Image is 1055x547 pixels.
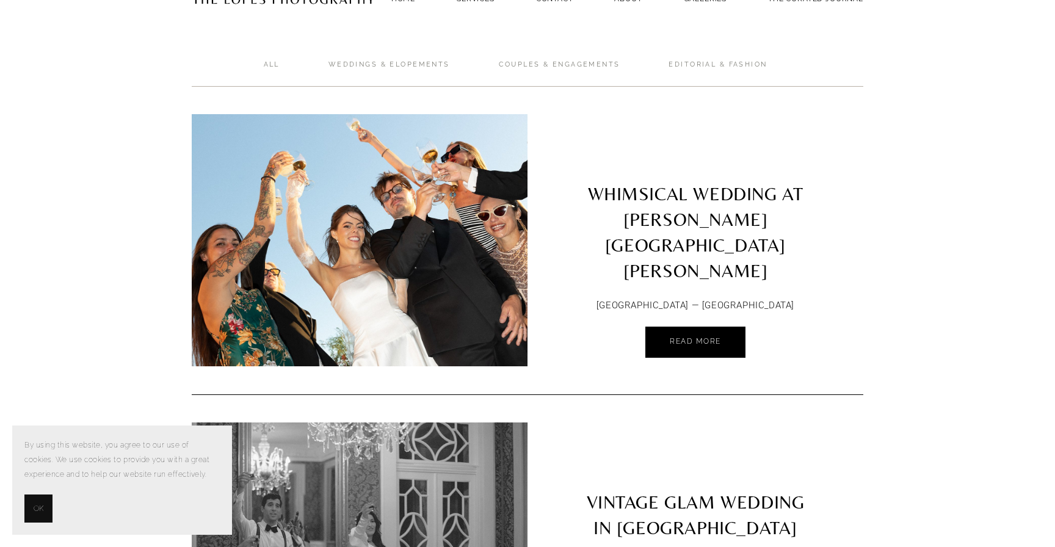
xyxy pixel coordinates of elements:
[264,60,280,87] a: ALL
[645,327,745,358] a: Read More
[499,60,620,87] a: Couples & ENGAGEMENTS
[12,426,232,535] section: Cookie banner
[670,337,721,346] span: Read More
[527,422,863,547] a: VINTAGE GLAM WEDDING IN [GEOGRAPHIC_DATA]
[669,60,767,87] a: Editorial & Fashion
[34,501,43,516] span: OK
[24,438,220,482] p: By using this website, you agree to our use of cookies. We use cookies to provide you with a grea...
[24,494,53,523] button: OK
[527,114,863,290] a: WHIMSICAL WEDDING AT [PERSON_NAME][GEOGRAPHIC_DATA][PERSON_NAME]
[568,297,822,314] p: [GEOGRAPHIC_DATA] — [GEOGRAPHIC_DATA]
[170,114,549,366] img: WHIMSICAL WEDDING AT PALÁCIO DE TANCOS LISBON
[328,60,450,87] a: Weddings & Elopements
